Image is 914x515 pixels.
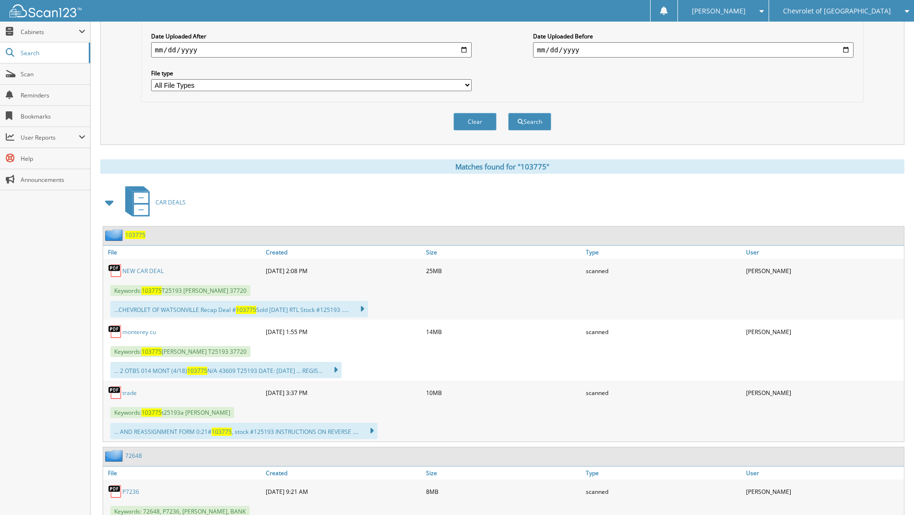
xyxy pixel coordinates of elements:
[424,482,584,501] div: 8MB
[744,322,904,341] div: [PERSON_NAME]
[110,407,234,418] span: Keywords: t25193a [PERSON_NAME]
[744,383,904,402] div: [PERSON_NAME]
[142,347,162,356] span: 103775
[212,428,232,436] span: 103775
[151,32,472,40] label: Date Uploaded After
[424,383,584,402] div: 10MB
[263,261,424,280] div: [DATE] 2:08 PM
[21,155,85,163] span: Help
[122,267,164,275] a: NEW CAR DEAL
[263,246,424,259] a: Created
[783,8,891,14] span: Chevrolet of [GEOGRAPHIC_DATA]
[21,176,85,184] span: Announcements
[21,133,79,142] span: User Reports
[263,322,424,341] div: [DATE] 1:55 PM
[110,423,378,439] div: ... AND REASSIGNMENT FORM 0:21# , stock #125193 INSTRUCTIONS ON REVERSE ....
[100,159,904,174] div: Matches found for "103775"
[744,246,904,259] a: User
[424,246,584,259] a: Size
[119,183,186,221] a: CAR DEALS
[583,246,744,259] a: Type
[151,69,472,77] label: File type
[508,113,551,131] button: Search
[103,246,263,259] a: File
[110,285,250,296] span: Keywords: T25193 [PERSON_NAME] 37720
[110,301,368,317] div: ...CHEVROLET OF WATSONVILLE Recap Deal # Sold [DATE] RTL Stock #125193 .....
[108,263,122,278] img: PDF.png
[142,287,162,295] span: 103775
[744,482,904,501] div: [PERSON_NAME]
[187,367,207,375] span: 103775
[108,385,122,400] img: PDF.png
[21,91,85,99] span: Reminders
[453,113,497,131] button: Clear
[583,322,744,341] div: scanned
[110,346,250,357] span: Keywords: [PERSON_NAME] T25193 37720
[21,112,85,120] span: Bookmarks
[424,261,584,280] div: 25MB
[108,324,122,339] img: PDF.png
[108,484,122,499] img: PDF.png
[744,467,904,479] a: User
[744,261,904,280] div: [PERSON_NAME]
[583,482,744,501] div: scanned
[533,32,854,40] label: Date Uploaded Before
[866,469,914,515] iframe: Chat Widget
[105,229,125,241] img: folder2.png
[263,383,424,402] div: [DATE] 3:37 PM
[236,306,256,314] span: 103775
[122,488,139,496] a: P7236
[583,467,744,479] a: Type
[103,467,263,479] a: File
[583,261,744,280] div: scanned
[424,467,584,479] a: Size
[142,408,162,417] span: 103775
[263,482,424,501] div: [DATE] 9:21 AM
[692,8,746,14] span: [PERSON_NAME]
[155,198,186,206] span: CAR DEALS
[105,450,125,462] img: folder2.png
[21,49,84,57] span: Search
[21,70,85,78] span: Scan
[122,389,137,397] a: trade
[110,362,342,378] div: ... 2 OTBS 014 MONT (4/18) N/A 43609 T25193 DATE: [DATE] ... REGIS...
[125,452,142,460] a: 72648
[21,28,79,36] span: Cabinets
[125,231,145,239] a: 103775
[263,467,424,479] a: Created
[533,42,854,58] input: end
[424,322,584,341] div: 14MB
[151,42,472,58] input: start
[10,4,82,17] img: scan123-logo-white.svg
[583,383,744,402] div: scanned
[122,328,156,336] a: monterey cu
